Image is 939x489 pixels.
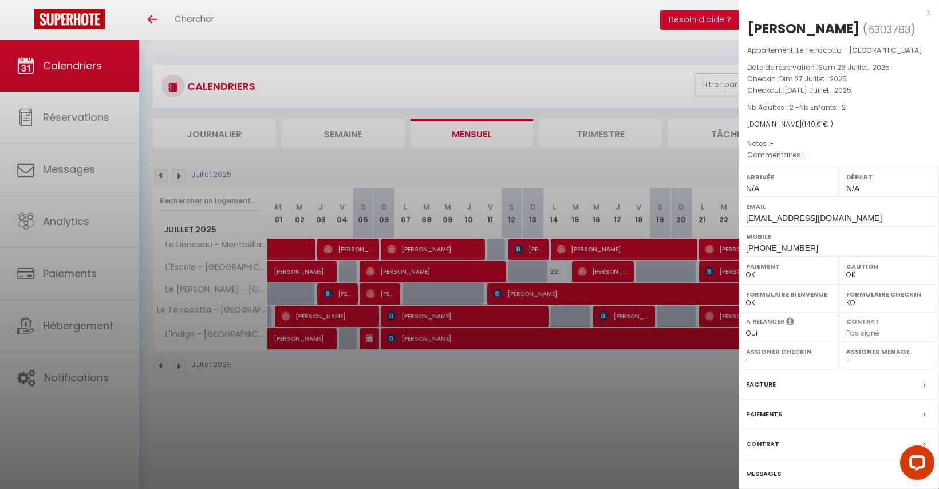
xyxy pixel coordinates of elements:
[770,139,774,148] span: -
[747,62,930,73] p: Date de réservation :
[802,119,833,129] span: ( € )
[846,171,932,183] label: Départ
[867,22,910,37] span: 6303783
[747,149,930,161] p: Commentaires :
[747,19,860,38] div: [PERSON_NAME]
[846,184,859,193] span: N/A
[891,441,939,489] iframe: LiveChat chat widget
[746,438,779,450] label: Contrat
[746,468,781,480] label: Messages
[746,243,818,253] span: [PHONE_NUMBER]
[846,346,932,357] label: Assigner Menage
[747,119,930,130] div: [DOMAIN_NAME]
[746,214,882,223] span: [EMAIL_ADDRESS][DOMAIN_NAME]
[846,328,879,338] span: Pas signé
[796,45,922,55] span: Le Terracotta - [GEOGRAPHIC_DATA]
[804,150,808,160] span: -
[746,261,831,272] label: Paiement
[747,73,930,85] p: Checkin :
[747,138,930,149] p: Notes :
[799,102,846,112] span: Nb Enfants : 2
[804,119,823,129] span: 140.61
[786,317,794,329] i: Sélectionner OUI si vous souhaiter envoyer les séquences de messages post-checkout
[747,45,930,56] p: Appartement :
[746,231,932,242] label: Mobile
[746,408,782,420] label: Paiements
[746,171,831,183] label: Arrivée
[863,21,916,37] span: ( )
[747,102,846,112] span: Nb Adultes : 2 -
[746,201,932,212] label: Email
[846,317,879,324] label: Contrat
[784,85,851,95] span: [DATE] Juillet . 2025
[846,261,932,272] label: Caution
[739,6,930,19] div: x
[746,346,831,357] label: Assigner Checkin
[818,62,890,72] span: Sam 26 Juillet . 2025
[779,74,847,84] span: Dim 27 Juillet . 2025
[746,289,831,300] label: Formulaire Bienvenue
[746,378,776,391] label: Facture
[746,317,784,326] label: A relancer
[846,289,932,300] label: Formulaire Checkin
[747,85,930,96] p: Checkout :
[746,184,759,193] span: N/A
